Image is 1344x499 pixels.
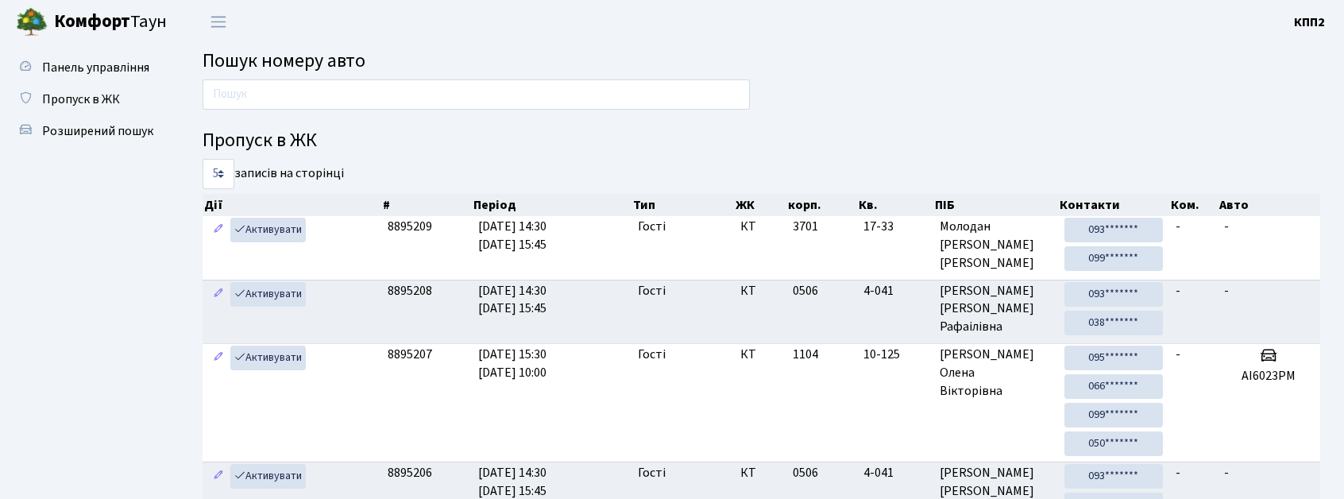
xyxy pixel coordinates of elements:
[793,346,818,363] span: 1104
[388,464,432,482] span: 8895206
[740,218,780,236] span: КТ
[1176,218,1180,235] span: -
[857,194,933,216] th: Кв.
[203,194,381,216] th: Дії
[793,282,818,300] span: 0506
[1176,346,1180,363] span: -
[209,346,228,370] a: Редагувати
[230,346,306,370] a: Активувати
[230,218,306,242] a: Активувати
[199,9,238,35] button: Переключити навігацію
[940,346,1052,400] span: [PERSON_NAME] Олена Вікторівна
[1176,282,1180,300] span: -
[203,159,234,189] select: записів на сторінці
[209,464,228,489] a: Редагувати
[8,115,167,147] a: Розширений пошук
[638,464,666,482] span: Гості
[8,52,167,83] a: Панель управління
[42,59,149,76] span: Панель управління
[740,464,780,482] span: КТ
[793,218,818,235] span: 3701
[209,282,228,307] a: Редагувати
[203,47,365,75] span: Пошук номеру авто
[638,346,666,364] span: Гості
[740,282,780,300] span: КТ
[940,218,1052,273] span: Молодан [PERSON_NAME] [PERSON_NAME]
[793,464,818,482] span: 0506
[230,282,306,307] a: Активувати
[203,130,1320,153] h4: Пропуск в ЖК
[8,83,167,115] a: Пропуск в ЖК
[1224,282,1229,300] span: -
[1224,464,1229,482] span: -
[54,9,167,36] span: Таун
[863,464,927,482] span: 4-041
[209,218,228,242] a: Редагувати
[1058,194,1169,216] th: Контакти
[478,346,546,381] span: [DATE] 15:30 [DATE] 10:00
[863,218,927,236] span: 17-33
[863,346,927,364] span: 10-125
[734,194,786,216] th: ЖК
[16,6,48,38] img: logo.png
[478,218,546,253] span: [DATE] 14:30 [DATE] 15:45
[1224,369,1314,384] h5: AI6023PM
[388,282,432,300] span: 8895208
[740,346,780,364] span: КТ
[42,122,153,140] span: Розширений пошук
[933,194,1058,216] th: ПІБ
[1218,194,1320,216] th: Авто
[381,194,472,216] th: #
[638,282,666,300] span: Гості
[42,91,120,108] span: Пропуск в ЖК
[388,346,432,363] span: 8895207
[203,79,750,110] input: Пошук
[388,218,432,235] span: 8895209
[1176,464,1180,482] span: -
[1294,13,1325,32] a: КПП2
[1224,218,1229,235] span: -
[1294,14,1325,31] b: КПП2
[230,464,306,489] a: Активувати
[472,194,631,216] th: Період
[203,159,344,189] label: записів на сторінці
[638,218,666,236] span: Гості
[478,282,546,318] span: [DATE] 14:30 [DATE] 15:45
[786,194,857,216] th: корп.
[1169,194,1217,216] th: Ком.
[631,194,734,216] th: Тип
[940,282,1052,337] span: [PERSON_NAME] [PERSON_NAME] Рафаілівна
[863,282,927,300] span: 4-041
[54,9,130,34] b: Комфорт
